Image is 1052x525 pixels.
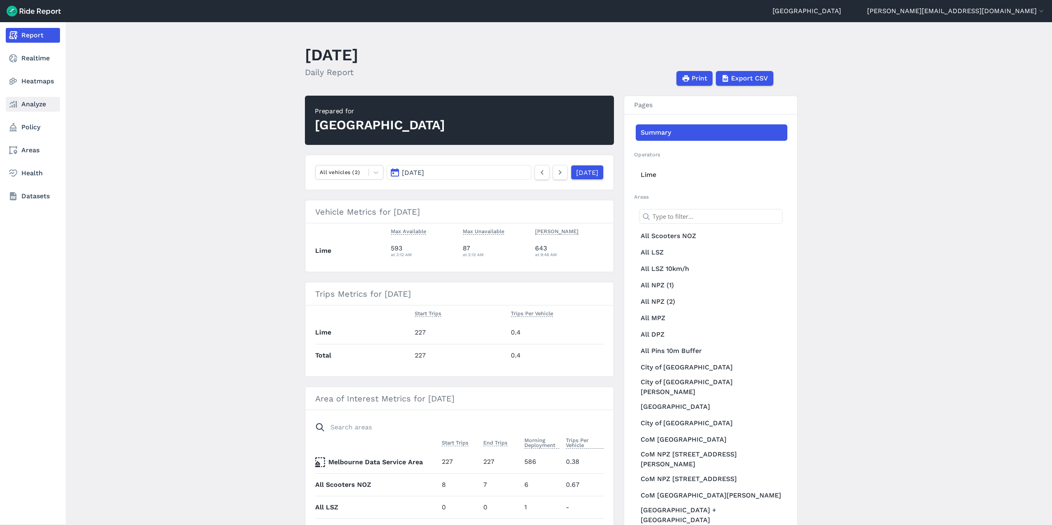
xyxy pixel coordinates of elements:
th: Total [315,344,411,367]
button: Start Trips [415,309,441,319]
span: Start Trips [442,438,468,446]
span: Trips Per Vehicle [511,309,553,317]
a: Report [6,28,60,43]
a: [DATE] [571,165,604,180]
a: Datasets [6,189,60,204]
button: Max Available [391,227,426,236]
td: 227 [411,344,508,367]
td: 0.38 [563,451,604,473]
a: [GEOGRAPHIC_DATA] [773,6,841,16]
td: 0 [438,496,480,518]
div: at 2:12 AM [463,251,528,258]
input: Type to filter... [639,209,782,224]
a: Lime [636,167,787,183]
span: Start Trips [415,309,441,317]
span: [DATE] [402,169,424,177]
td: 1 [521,496,563,518]
button: Export CSV [716,71,773,86]
a: Analyze [6,97,60,112]
a: All DPZ [636,326,787,343]
td: 0 [480,496,521,518]
a: Areas [6,143,60,158]
div: 87 [463,243,528,258]
td: - [563,496,604,518]
span: [PERSON_NAME] [535,227,579,235]
div: Prepared for [315,106,445,116]
button: [DATE] [387,165,531,180]
a: Summary [636,124,787,141]
button: [PERSON_NAME] [535,227,579,236]
td: 227 [411,321,508,344]
h1: [DATE] [305,44,358,66]
span: Max Unavailable [463,227,504,235]
h2: Daily Report [305,66,358,78]
th: Lime [315,321,411,344]
th: All LSZ [315,496,438,518]
a: All Pins 10m Buffer [636,343,787,359]
button: [PERSON_NAME][EMAIL_ADDRESS][DOMAIN_NAME] [867,6,1045,16]
a: Health [6,166,60,181]
a: City of [GEOGRAPHIC_DATA] [636,359,787,376]
td: 0.4 [508,321,604,344]
h3: Vehicle Metrics for [DATE] [305,200,614,223]
a: CoM NPZ [STREET_ADDRESS][PERSON_NAME] [636,448,787,471]
td: 7 [480,473,521,496]
a: All MPZ [636,310,787,326]
a: [GEOGRAPHIC_DATA] [636,399,787,415]
th: Lime [315,239,388,262]
button: Trips Per Vehicle [511,309,553,319]
button: Trips Per Vehicle [566,436,604,450]
a: All NPZ (1) [636,277,787,293]
td: 6 [521,473,563,496]
td: 586 [521,451,563,473]
h3: Trips Metrics for [DATE] [305,282,614,305]
span: Max Available [391,227,426,235]
div: 643 [535,243,604,258]
a: CoM NPZ [STREET_ADDRESS] [636,471,787,487]
a: All LSZ [636,244,787,261]
h2: Areas [634,193,787,201]
td: 227 [480,451,521,473]
a: Heatmaps [6,74,60,89]
th: All Scooters NOZ [315,473,438,496]
td: 8 [438,473,480,496]
a: City of [GEOGRAPHIC_DATA] [636,415,787,431]
a: All NPZ (2) [636,293,787,310]
a: CoM [GEOGRAPHIC_DATA][PERSON_NAME] [636,487,787,504]
span: Trips Per Vehicle [566,436,604,449]
span: Export CSV [731,73,768,83]
button: Max Unavailable [463,227,504,236]
a: CoM [GEOGRAPHIC_DATA] [636,431,787,448]
span: End Trips [483,438,508,446]
a: Policy [6,120,60,135]
h3: Pages [624,96,797,115]
span: Morning Deployment [524,436,559,449]
span: Print [692,73,707,83]
a: City of [GEOGRAPHIC_DATA][PERSON_NAME] [636,376,787,399]
input: Search areas [310,420,599,435]
div: [GEOGRAPHIC_DATA] [315,116,445,134]
h3: Area of Interest Metrics for [DATE] [305,387,614,410]
td: 0.4 [508,344,604,367]
button: Start Trips [442,438,468,448]
button: End Trips [483,438,508,448]
button: Morning Deployment [524,436,559,450]
td: 227 [438,451,480,473]
th: Melbourne Data Service Area [315,457,438,467]
a: Realtime [6,51,60,66]
div: 593 [391,243,457,258]
a: All Scooters NOZ [636,228,787,244]
button: Print [676,71,713,86]
td: 0.67 [563,473,604,496]
div: at 9:48 AM [535,251,604,258]
a: All LSZ 10km/h [636,261,787,277]
div: at 3:12 AM [391,251,457,258]
img: Ride Report [7,6,61,16]
h2: Operators [634,151,787,158]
